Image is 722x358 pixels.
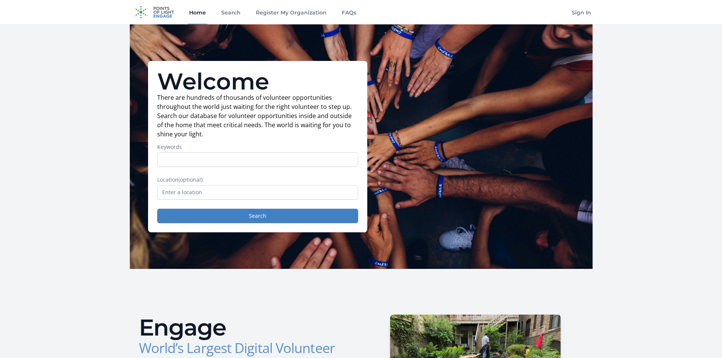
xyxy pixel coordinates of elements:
label: Keywords [157,143,358,151]
span: (optional) [179,176,202,183]
button: Search [157,209,358,223]
input: Enter a location [157,185,358,200]
h2: Engage [139,316,355,339]
label: Location [157,176,358,184]
p: There are hundreds of thousands of volunteer opportunities throughout the world just waiting for ... [157,93,358,139]
h1: Welcome [157,70,358,93]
